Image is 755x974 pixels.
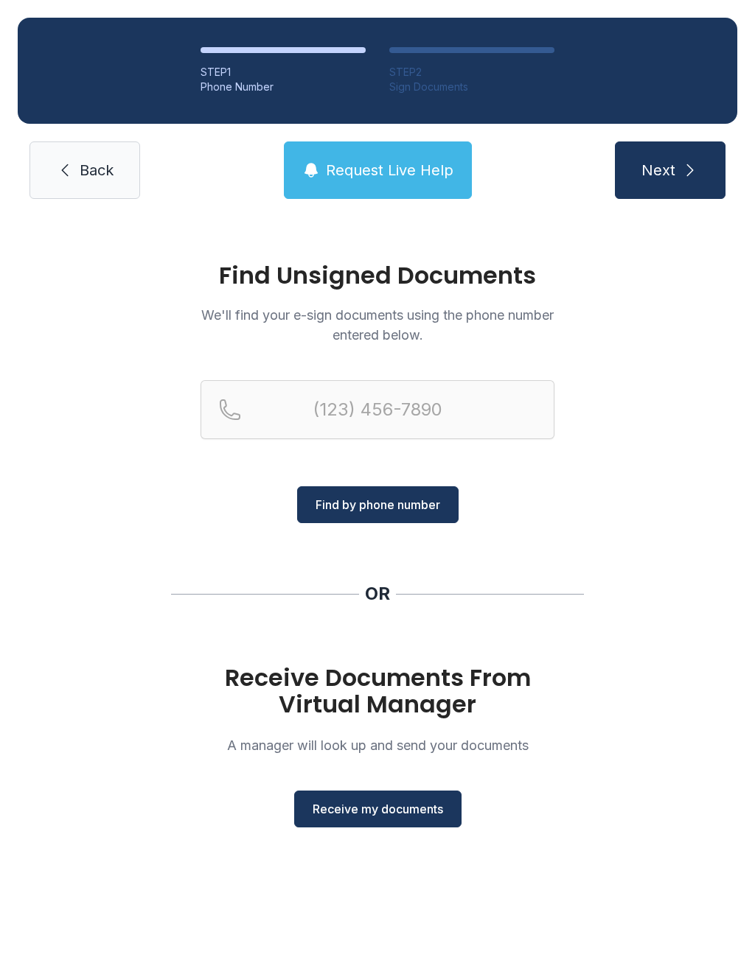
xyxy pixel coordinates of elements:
div: Sign Documents [389,80,554,94]
h1: Find Unsigned Documents [201,264,554,287]
p: A manager will look up and send your documents [201,735,554,755]
div: STEP 2 [389,65,554,80]
span: Receive my documents [313,800,443,818]
input: Reservation phone number [201,380,554,439]
div: Phone Number [201,80,366,94]
div: OR [365,582,390,606]
h1: Receive Documents From Virtual Manager [201,665,554,718]
span: Request Live Help [326,160,453,181]
span: Next [641,160,675,181]
span: Find by phone number [316,496,440,514]
span: Back [80,160,114,181]
p: We'll find your e-sign documents using the phone number entered below. [201,305,554,345]
div: STEP 1 [201,65,366,80]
